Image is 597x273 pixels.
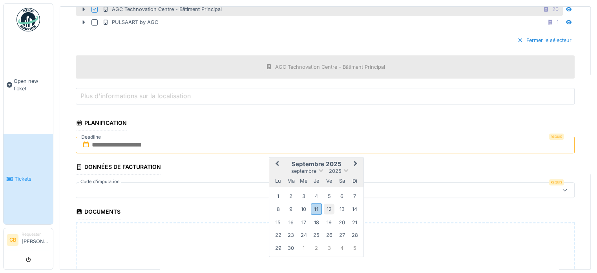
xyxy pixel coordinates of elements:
[336,191,347,201] div: Choose samedi 6 septembre 2025
[273,217,283,227] div: Choose lundi 15 septembre 2025
[22,231,50,248] li: [PERSON_NAME]
[298,242,309,253] div: Choose mercredi 1 octobre 2025
[349,191,360,201] div: Choose dimanche 7 septembre 2025
[286,230,296,240] div: Choose mardi 23 septembre 2025
[311,242,321,253] div: Choose jeudi 2 octobre 2025
[14,77,50,92] span: Open new ticket
[79,178,121,185] label: Code d'imputation
[349,242,360,253] div: Choose dimanche 5 octobre 2025
[273,204,283,214] div: Choose lundi 8 septembre 2025
[298,175,309,186] div: mercredi
[272,190,361,254] div: Month septembre, 2025
[269,161,363,168] h2: septembre 2025
[552,5,559,13] div: 20
[76,117,127,130] div: Planification
[4,134,53,225] a: Tickets
[324,242,334,253] div: Choose vendredi 3 octobre 2025
[336,217,347,227] div: Choose samedi 20 septembre 2025
[286,191,296,201] div: Choose mardi 2 septembre 2025
[286,217,296,227] div: Choose mardi 16 septembre 2025
[549,134,564,140] div: Requis
[4,36,53,134] a: Open new ticket
[76,161,161,174] div: Données de facturation
[549,179,564,185] div: Requis
[298,230,309,240] div: Choose mercredi 24 septembre 2025
[273,230,283,240] div: Choose lundi 22 septembre 2025
[298,217,309,227] div: Choose mercredi 17 septembre 2025
[80,133,102,141] label: Deadline
[324,175,334,186] div: vendredi
[270,158,283,171] button: Previous Month
[7,231,50,250] a: CB Requester[PERSON_NAME]
[286,242,296,253] div: Choose mardi 30 septembre 2025
[557,18,559,26] div: 1
[311,230,321,240] div: Choose jeudi 25 septembre 2025
[275,63,385,71] div: AGC Technovation Centre - Bâtiment Principal
[273,191,283,201] div: Choose lundi 1 septembre 2025
[298,204,309,214] div: Choose mercredi 10 septembre 2025
[311,175,321,186] div: jeudi
[298,191,309,201] div: Choose mercredi 3 septembre 2025
[349,175,360,186] div: dimanche
[324,191,334,201] div: Choose vendredi 5 septembre 2025
[311,203,321,215] div: Choose jeudi 11 septembre 2025
[76,206,120,219] div: Documents
[336,204,347,214] div: Choose samedi 13 septembre 2025
[79,91,192,101] label: Plus d'informations sur la localisation
[514,35,575,46] div: Fermer le sélecteur
[329,168,341,174] span: 2025
[311,217,321,227] div: Choose jeudi 18 septembre 2025
[349,230,360,240] div: Choose dimanche 28 septembre 2025
[324,230,334,240] div: Choose vendredi 26 septembre 2025
[324,217,334,227] div: Choose vendredi 19 septembre 2025
[350,158,363,171] button: Next Month
[291,168,316,174] span: septembre
[349,217,360,227] div: Choose dimanche 21 septembre 2025
[273,175,283,186] div: lundi
[311,191,321,201] div: Choose jeudi 4 septembre 2025
[336,175,347,186] div: samedi
[102,18,158,26] div: PULSAART by AGC
[286,175,296,186] div: mardi
[22,231,50,237] div: Requester
[324,204,334,214] div: Choose vendredi 12 septembre 2025
[286,204,296,214] div: Choose mardi 9 septembre 2025
[102,5,222,13] div: AGC Technovation Centre - Bâtiment Principal
[15,175,50,183] span: Tickets
[336,242,347,253] div: Choose samedi 4 octobre 2025
[336,230,347,240] div: Choose samedi 27 septembre 2025
[16,8,40,31] img: Badge_color-CXgf-gQk.svg
[349,204,360,214] div: Choose dimanche 14 septembre 2025
[273,242,283,253] div: Choose lundi 29 septembre 2025
[7,234,18,246] li: CB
